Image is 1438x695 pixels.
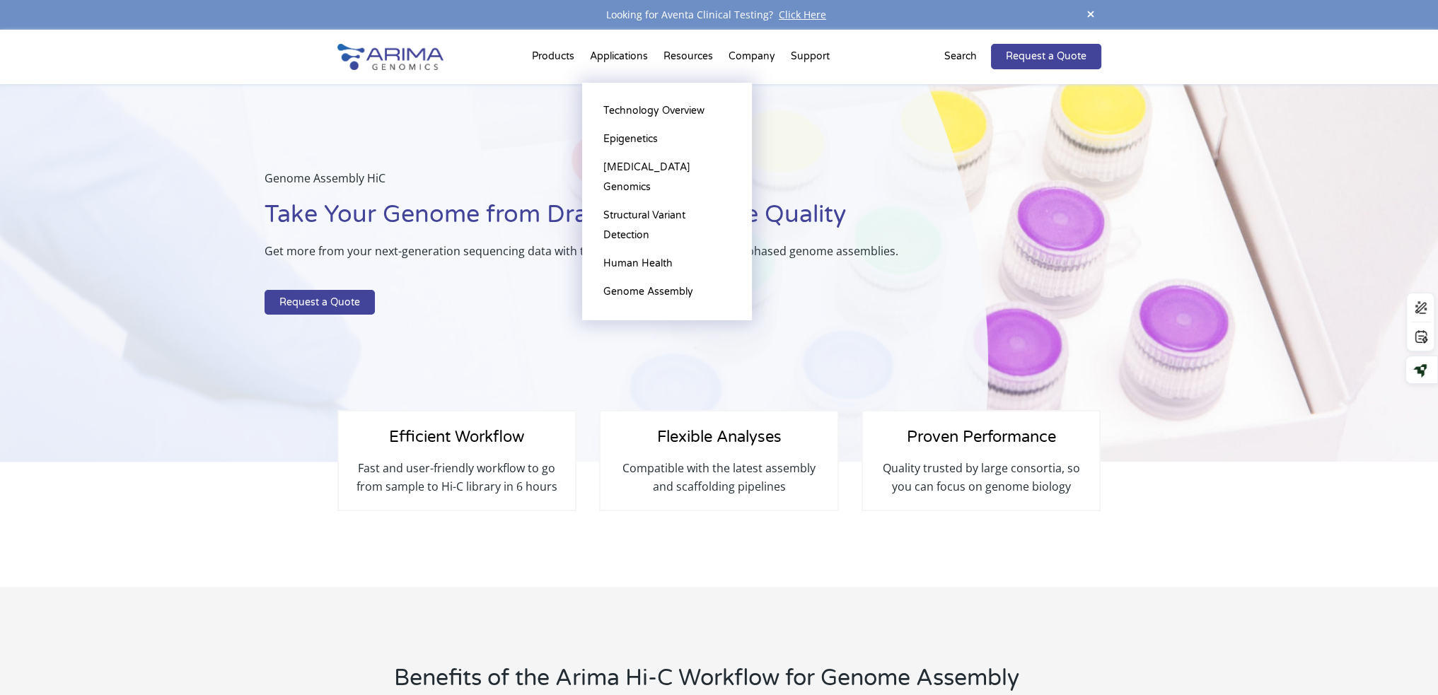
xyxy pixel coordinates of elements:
[596,202,738,250] a: Structural Variant Detection
[16,367,40,380] span: Plant
[337,44,443,70] img: Arima-Genomics-logo
[265,169,917,199] p: Genome Assembly HiC
[4,350,13,359] input: Invertebrate animal
[389,428,524,446] span: Efficient Workflow
[596,153,738,202] a: [MEDICAL_DATA] Genomics
[265,242,917,271] p: Get more from your next-generation sequencing data with the Arima Hi-C for high-quality, phased g...
[16,385,127,399] span: Other (please describe)
[353,459,561,496] p: Fast and user-friendly workflow to go from sample to Hi-C library in 6 hours
[991,44,1101,69] a: Request a Quote
[265,290,375,315] a: Request a Quote
[337,6,1101,24] div: Looking for Aventa Clinical Testing?
[4,313,13,322] input: Human
[16,349,110,362] span: Invertebrate animal
[615,459,823,496] p: Compatible with the latest assembly and scaffolding pipelines
[656,428,781,446] span: Flexible Analyses
[4,368,13,378] input: Plant
[596,125,738,153] a: Epigenetics
[4,387,13,396] input: Other (please describe)
[265,199,917,242] h1: Take Your Genome from Draft to Reference Quality
[907,428,1056,446] span: Proven Performance
[596,278,738,306] a: Genome Assembly
[773,8,832,21] a: Click Here
[944,47,977,66] p: Search
[596,250,738,278] a: Human Health
[16,312,51,325] span: Human
[877,459,1085,496] p: Quality trusted by large consortia, so you can focus on genome biology
[4,332,13,341] input: Vertebrate animal
[596,97,738,125] a: Technology Overview
[16,330,102,344] span: Vertebrate animal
